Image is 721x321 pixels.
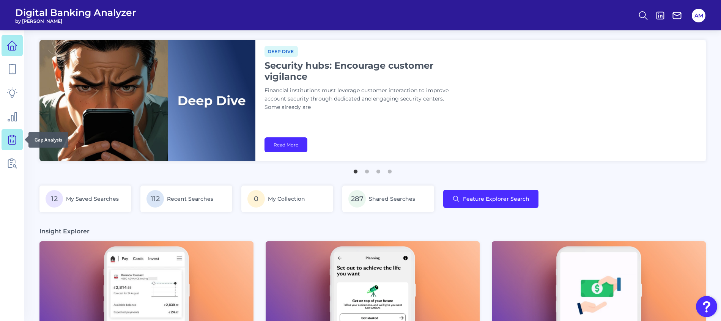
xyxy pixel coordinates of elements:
[348,190,366,208] span: 287
[268,195,305,202] span: My Collection
[363,166,371,173] button: 2
[386,166,394,173] button: 4
[39,40,255,161] img: bannerImg
[28,132,68,148] div: Gap Analysis
[443,190,538,208] button: Feature Explorer Search
[375,166,382,173] button: 3
[342,186,434,212] a: 287Shared Searches
[39,186,131,212] a: 12My Saved Searches
[140,186,232,212] a: 112Recent Searches
[241,186,333,212] a: 0My Collection
[15,18,136,24] span: by [PERSON_NAME]
[264,60,454,82] h1: Security hubs: Encourage customer vigilance
[352,166,359,173] button: 1
[264,87,454,112] p: Financial institutions must leverage customer interaction to improve account security through ded...
[66,195,119,202] span: My Saved Searches
[696,296,717,317] button: Open Resource Center
[692,9,705,22] button: AM
[39,227,90,235] h3: Insight Explorer
[15,7,136,18] span: Digital Banking Analyzer
[46,190,63,208] span: 12
[247,190,265,208] span: 0
[463,196,529,202] span: Feature Explorer Search
[146,190,164,208] span: 112
[167,195,213,202] span: Recent Searches
[264,46,298,57] span: Deep dive
[264,47,298,55] a: Deep dive
[264,137,307,152] a: Read More
[369,195,415,202] span: Shared Searches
